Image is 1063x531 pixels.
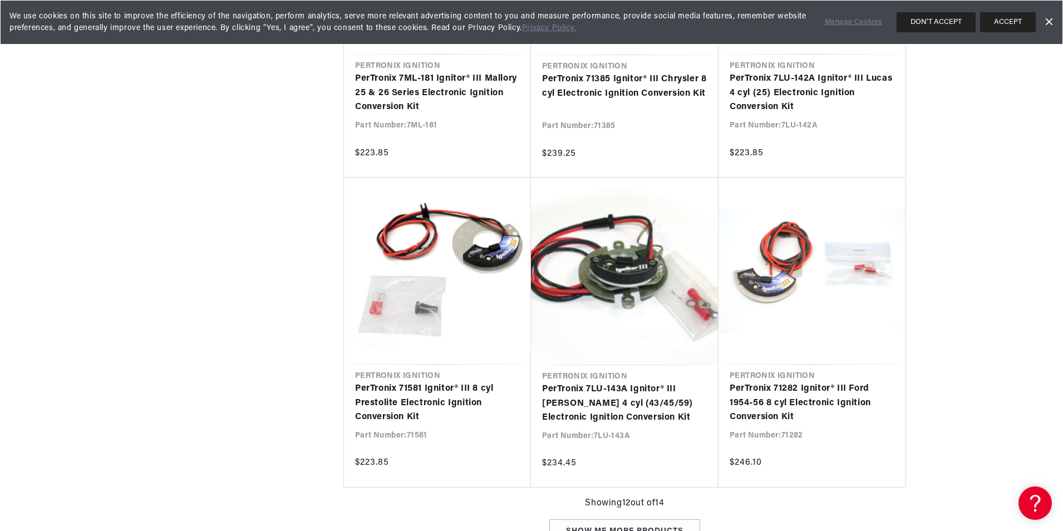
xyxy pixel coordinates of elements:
[355,382,520,425] a: PerTronix 71581 Ignitor® III 8 cyl Prestolite Electronic Ignition Conversion Kit
[542,382,707,425] a: PerTronix 7LU-143A Ignitor® III [PERSON_NAME] 4 cyl (43/45/59) Electronic Ignition Conversion Kit
[897,12,976,32] button: DON'T ACCEPT
[730,382,894,425] a: PerTronix 71282 Ignitor® III Ford 1954-56 8 cyl Electronic Ignition Conversion Kit
[730,72,894,115] a: PerTronix 7LU-142A Ignitor® III Lucas 4 cyl (25) Electronic Ignition Conversion Kit
[585,496,664,511] span: Showing 12 out of 14
[542,72,707,101] a: PerTronix 71385 Ignitor® III Chrysler 8 cyl Electronic Ignition Conversion Kit
[9,11,809,34] span: We use cookies on this site to improve the efficiency of the navigation, perform analytics, serve...
[355,72,520,115] a: PerTronix 7ML-181 Ignitor® III Mallory 25 & 26 Series Electronic Ignition Conversion Kit
[1040,14,1057,31] a: Dismiss Banner
[522,24,576,32] a: Privacy Policy.
[825,17,882,28] a: Manage Cookies
[980,12,1036,32] button: ACCEPT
